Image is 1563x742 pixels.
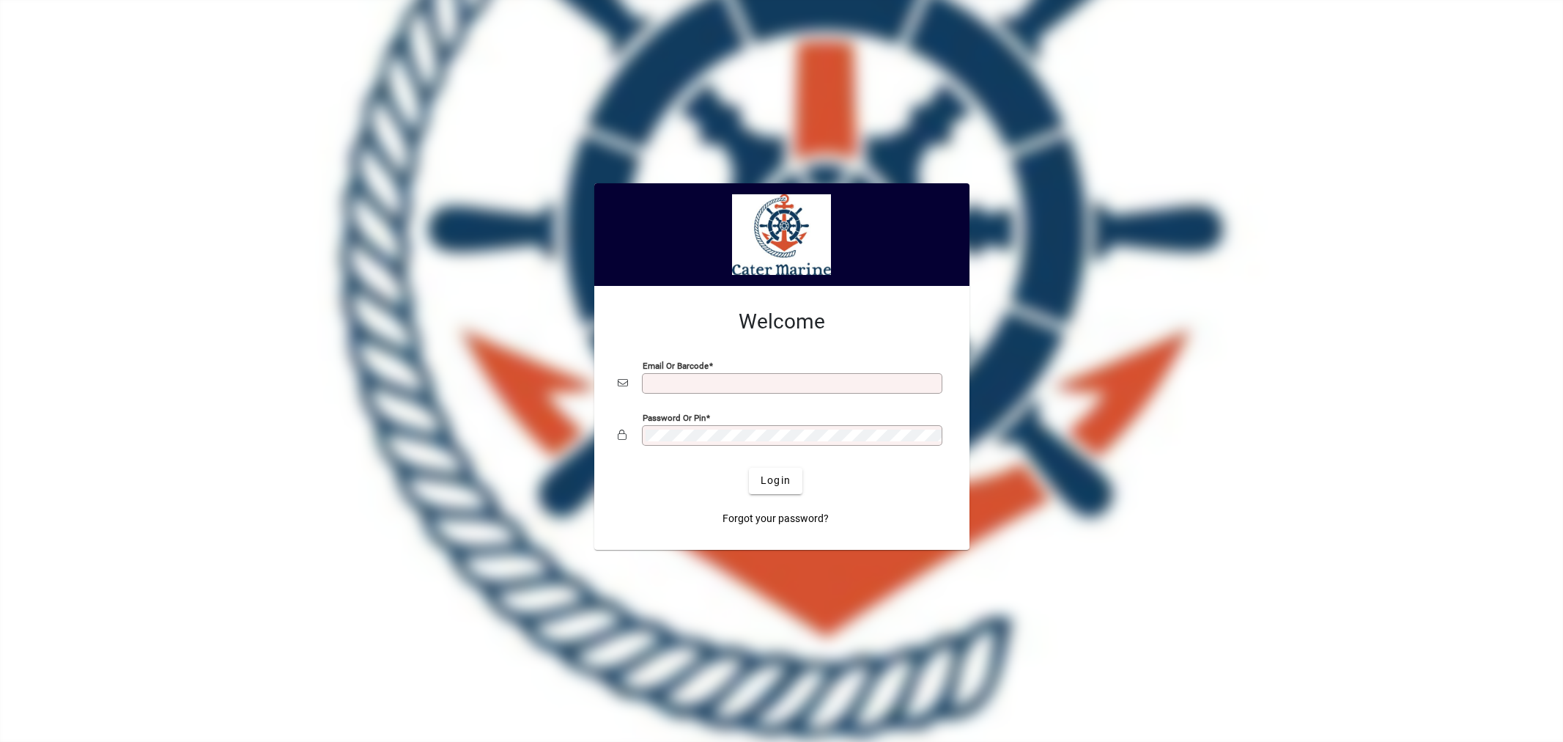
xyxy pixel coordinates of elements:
[643,412,706,422] mat-label: Password or Pin
[749,468,802,494] button: Login
[723,511,829,526] span: Forgot your password?
[761,473,791,488] span: Login
[643,360,709,370] mat-label: Email or Barcode
[618,309,946,334] h2: Welcome
[717,506,835,532] a: Forgot your password?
